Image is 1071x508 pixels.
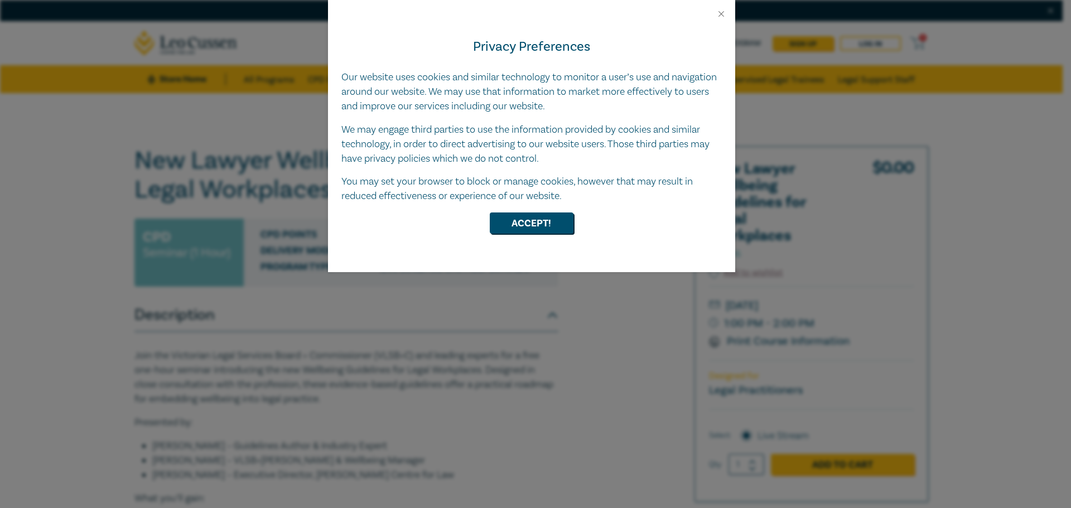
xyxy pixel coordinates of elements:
p: You may set your browser to block or manage cookies, however that may result in reduced effective... [341,175,722,204]
p: We may engage third parties to use the information provided by cookies and similar technology, in... [341,123,722,166]
button: Close [716,9,726,19]
button: Accept! [490,212,573,234]
h4: Privacy Preferences [341,37,722,57]
p: Our website uses cookies and similar technology to monitor a user’s use and navigation around our... [341,70,722,114]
